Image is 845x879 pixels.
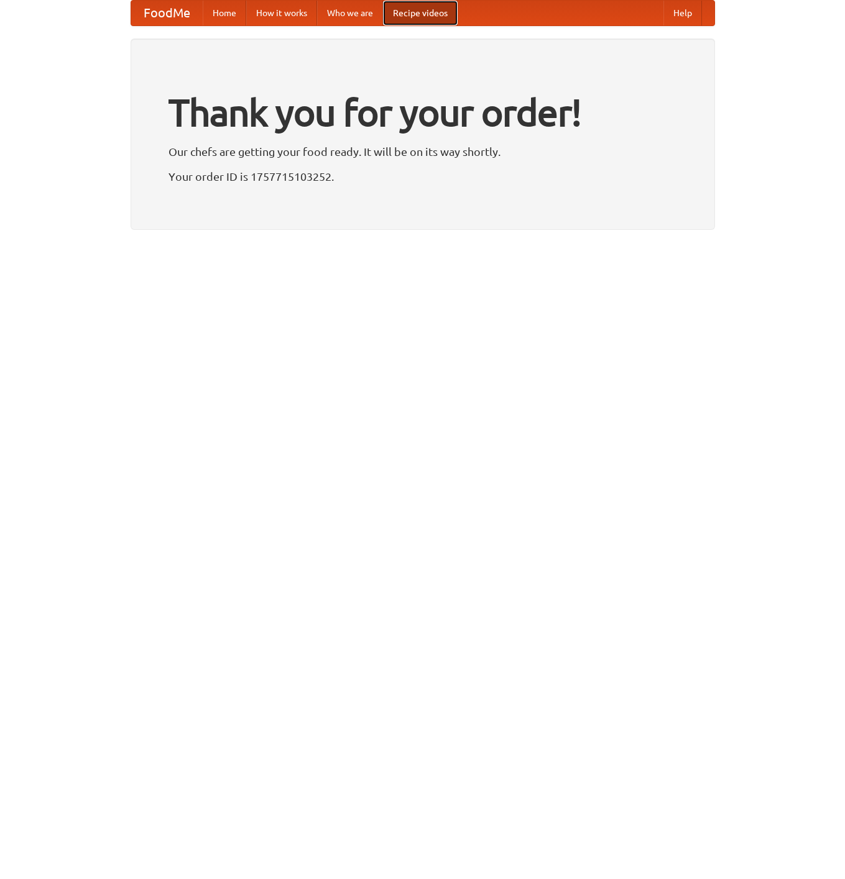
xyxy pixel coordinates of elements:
[169,167,677,186] p: Your order ID is 1757715103252.
[317,1,383,25] a: Who we are
[383,1,458,25] a: Recipe videos
[663,1,702,25] a: Help
[131,1,203,25] a: FoodMe
[169,142,677,161] p: Our chefs are getting your food ready. It will be on its way shortly.
[203,1,246,25] a: Home
[246,1,317,25] a: How it works
[169,83,677,142] h1: Thank you for your order!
